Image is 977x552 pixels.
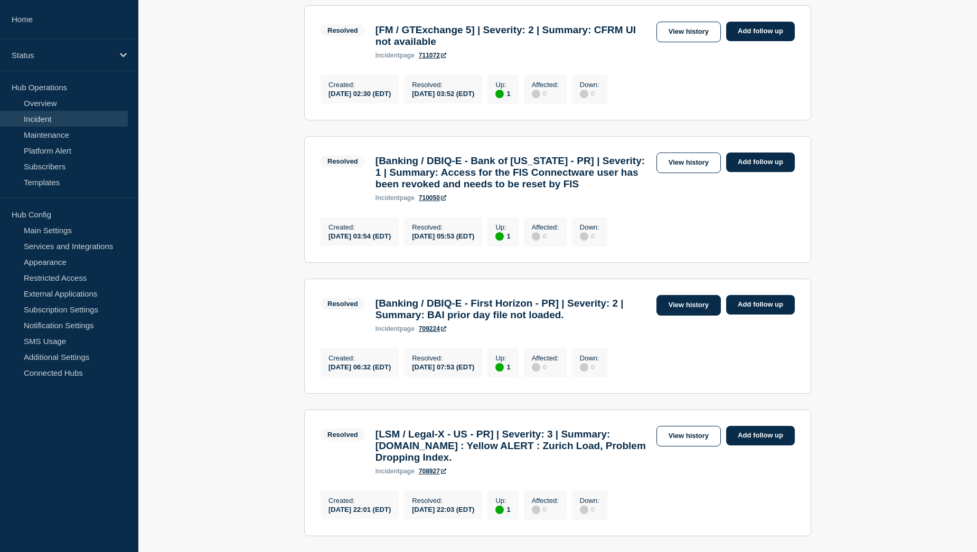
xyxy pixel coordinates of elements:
p: Down : [580,81,599,89]
p: Status [12,51,113,60]
a: Add follow up [726,295,795,315]
span: incident [375,468,400,475]
p: page [375,194,415,202]
div: disabled [532,232,540,241]
a: View history [656,295,721,316]
div: disabled [580,363,588,372]
p: Affected : [532,223,559,231]
div: 0 [532,89,559,98]
div: 0 [532,362,559,372]
div: disabled [580,90,588,98]
span: Resolved [321,429,365,441]
p: Created : [328,81,391,89]
h3: [FM / GTExchange 5] | Severity: 2 | Summary: CFRM UI not available [375,24,651,47]
p: Affected : [532,354,559,362]
div: [DATE] 03:52 (EDT) [412,89,474,98]
div: 0 [532,231,559,241]
p: Down : [580,354,599,362]
a: 708927 [419,468,446,475]
span: Resolved [321,298,365,310]
div: disabled [532,363,540,372]
div: disabled [532,506,540,514]
div: [DATE] 06:32 (EDT) [328,362,391,371]
p: Up : [495,223,510,231]
p: page [375,468,415,475]
a: 711072 [419,52,446,59]
div: up [495,363,504,372]
div: up [495,232,504,241]
span: incident [375,194,400,202]
div: up [495,90,504,98]
h3: [Banking / DBIQ-E - Bank of [US_STATE] - PR] | Severity: 1 | Summary: Access for the FIS Connectw... [375,155,651,190]
div: 0 [580,505,599,514]
h3: [Banking / DBIQ-E - First Horizon - PR] | Severity: 2 | Summary: BAI prior day file not loaded. [375,298,651,321]
span: incident [375,52,400,59]
p: Down : [580,497,599,505]
div: up [495,506,504,514]
a: Add follow up [726,22,795,41]
span: Resolved [321,155,365,167]
div: [DATE] 03:54 (EDT) [328,231,391,240]
div: disabled [580,506,588,514]
p: Created : [328,497,391,505]
p: Resolved : [412,223,474,231]
p: Affected : [532,81,559,89]
p: page [375,325,415,332]
div: 1 [495,89,510,98]
div: disabled [580,232,588,241]
p: Resolved : [412,81,474,89]
p: Created : [328,354,391,362]
a: Add follow up [726,426,795,445]
p: Created : [328,223,391,231]
a: View history [656,153,721,173]
span: Resolved [321,24,365,36]
div: 0 [580,231,599,241]
div: 1 [495,362,510,372]
div: [DATE] 05:53 (EDT) [412,231,474,240]
p: Up : [495,81,510,89]
span: incident [375,325,400,332]
h3: [LSM / Legal-X - US - PR] | Severity: 3 | Summary: [DOMAIN_NAME] : Yellow ALERT : Zurich Load, Pr... [375,429,651,463]
div: 0 [532,505,559,514]
a: View history [656,22,721,42]
div: [DATE] 22:03 (EDT) [412,505,474,513]
a: Add follow up [726,153,795,172]
div: [DATE] 02:30 (EDT) [328,89,391,98]
div: 0 [580,89,599,98]
div: [DATE] 22:01 (EDT) [328,505,391,513]
a: View history [656,426,721,446]
p: page [375,52,415,59]
p: Resolved : [412,497,474,505]
p: Up : [495,497,510,505]
p: Affected : [532,497,559,505]
div: 1 [495,505,510,514]
a: 710050 [419,194,446,202]
p: Resolved : [412,354,474,362]
div: 1 [495,231,510,241]
div: 0 [580,362,599,372]
a: 709224 [419,325,446,332]
div: disabled [532,90,540,98]
p: Up : [495,354,510,362]
p: Down : [580,223,599,231]
div: [DATE] 07:53 (EDT) [412,362,474,371]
